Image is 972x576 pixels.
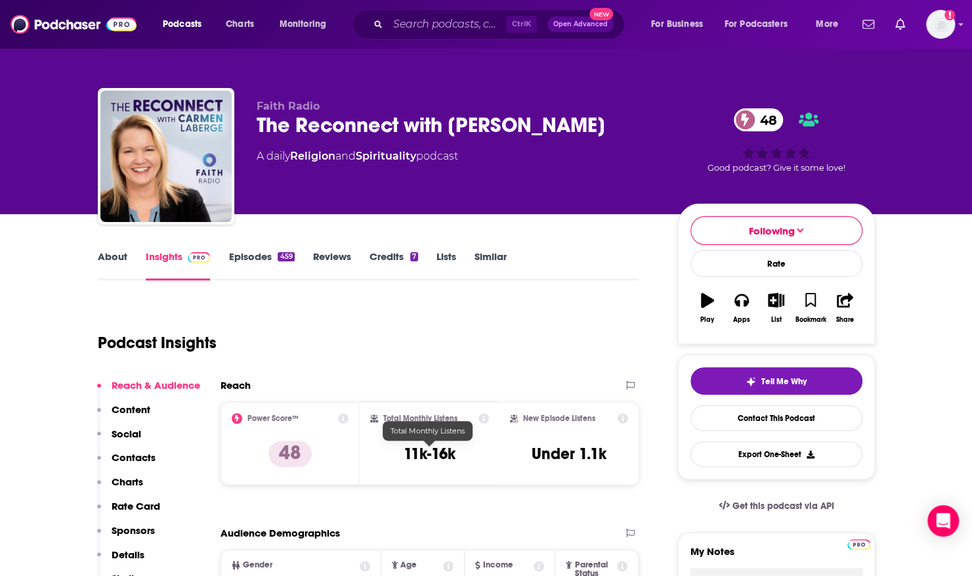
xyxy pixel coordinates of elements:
[926,10,955,39] button: Show profile menu
[410,252,418,261] div: 7
[927,505,959,537] div: Open Intercom Messenger
[290,150,335,162] a: Religion
[678,100,875,181] div: 48Good podcast? Give it some love!
[313,250,351,280] a: Reviews
[708,490,845,522] a: Get this podcast via API
[370,250,418,280] a: Credits7
[690,545,862,568] label: My Notes
[847,537,870,550] a: Pro website
[816,15,838,33] span: More
[553,21,608,28] span: Open Advanced
[383,414,457,423] h2: Total Monthly Listens
[793,284,828,332] button: Bookmark
[690,216,862,245] button: Following
[708,163,845,173] span: Good podcast? Give it some love!
[280,15,326,33] span: Monitoring
[97,403,150,428] button: Content
[257,100,320,112] span: Faith Radio
[112,524,155,537] p: Sponsors
[163,15,201,33] span: Podcasts
[388,14,506,35] input: Search podcasts, credits, & more...
[828,284,862,332] button: Share
[400,561,417,569] span: Age
[926,10,955,39] span: Logged in as ShellB
[146,250,211,280] a: InsightsPodchaser Pro
[98,250,127,280] a: About
[749,225,795,237] span: Following
[278,252,294,261] div: 459
[97,548,144,573] button: Details
[97,451,156,476] button: Contacts
[154,14,219,35] button: open menu
[257,148,458,164] div: A daily podcast
[391,426,465,435] span: Total Monthly Listens
[243,561,272,569] span: Gender
[847,539,870,550] img: Podchaser Pro
[364,9,637,39] div: Search podcasts, credits, & more...
[356,150,416,162] a: Spirituality
[747,108,784,131] span: 48
[97,524,155,548] button: Sponsors
[523,414,595,423] h2: New Episode Listens
[690,250,862,277] div: Rate
[112,476,143,488] p: Charts
[97,428,141,452] button: Social
[247,414,299,423] h2: Power Score™
[483,561,513,569] span: Income
[926,10,955,39] img: User Profile
[226,15,254,33] span: Charts
[97,476,143,500] button: Charts
[112,548,144,561] p: Details
[97,379,200,403] button: Reach & Audience
[217,14,262,35] a: Charts
[547,16,614,32] button: Open AdvancedNew
[732,500,834,512] span: Get this podcast via API
[642,14,719,35] button: open menu
[112,428,141,440] p: Social
[112,451,156,464] p: Contacts
[436,250,456,280] a: Lists
[857,13,879,35] a: Show notifications dropdown
[112,379,200,391] p: Reach & Audience
[725,284,759,332] button: Apps
[11,12,137,37] img: Podchaser - Follow, Share and Rate Podcasts
[98,333,217,353] h1: Podcast Insights
[836,316,854,324] div: Share
[716,14,807,35] button: open menu
[690,441,862,467] button: Export One-Sheet
[690,405,862,431] a: Contact This Podcast
[404,444,455,464] h3: 11k-16k
[268,441,312,467] p: 48
[944,10,955,20] svg: Add a profile image
[100,91,232,222] img: The Reconnect with Carmen LaBerge
[734,108,784,131] a: 48
[335,150,356,162] span: and
[532,444,606,464] h3: Under 1.1k
[112,500,160,512] p: Rate Card
[733,316,750,324] div: Apps
[759,284,793,332] button: List
[746,376,756,387] img: tell me why sparkle
[270,14,343,35] button: open menu
[221,379,251,391] h2: Reach
[475,250,507,280] a: Similar
[761,376,807,387] span: Tell Me Why
[188,252,211,263] img: Podchaser Pro
[807,14,855,35] button: open menu
[97,500,160,524] button: Rate Card
[589,8,613,20] span: New
[890,13,910,35] a: Show notifications dropdown
[725,15,788,33] span: For Podcasters
[771,316,782,324] div: List
[112,403,150,416] p: Content
[700,316,714,324] div: Play
[690,284,725,332] button: Play
[228,250,294,280] a: Episodes459
[795,316,826,324] div: Bookmark
[506,16,537,33] span: Ctrl K
[651,15,703,33] span: For Business
[690,367,862,395] button: tell me why sparkleTell Me Why
[221,527,340,539] h2: Audience Demographics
